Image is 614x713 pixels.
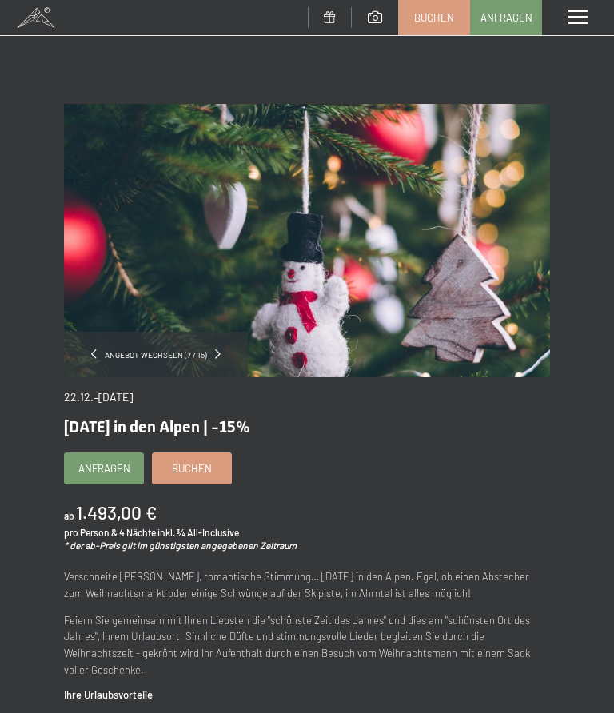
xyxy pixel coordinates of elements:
img: Weihnachten in den Alpen | -15% [64,104,550,377]
span: inkl. ¾ All-Inclusive [157,527,239,538]
span: 4 Nächte [119,527,156,538]
span: [DATE] in den Alpen | -15% [64,417,250,436]
strong: Ihre Urlaubsvorteile [64,688,153,701]
span: Buchen [172,461,212,476]
span: Angebot wechseln (7 / 15) [97,349,215,360]
span: Buchen [414,10,454,25]
b: 1.493,00 € [76,501,157,524]
a: Buchen [153,453,231,484]
a: Anfragen [65,453,143,484]
span: Anfragen [480,10,532,25]
p: Verschneite [PERSON_NAME], romantische Stimmung… [DATE] in den Alpen. Egal, ob einen Abstecher zu... [64,568,550,602]
span: Anfragen [78,461,130,476]
span: pro Person & [64,527,118,538]
em: * der ab-Preis gilt im günstigsten angegebenen Zeitraum [64,540,297,551]
span: 22.12.–[DATE] [64,390,133,404]
a: Buchen [399,1,469,34]
p: Feiern Sie gemeinsam mit Ihren Liebsten die "schönste Zeit des Jahres" und dies am "schönsten Ort... [64,612,550,679]
span: ab [64,510,74,521]
a: Anfragen [471,1,541,34]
